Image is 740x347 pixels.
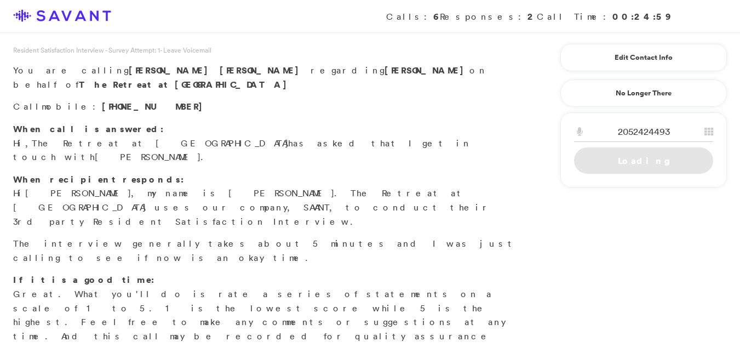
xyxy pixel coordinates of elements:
p: Call : [13,100,519,114]
span: Resident Satisfaction Interview - Survey Attempt: 1 - Leave Voicemail [13,45,211,55]
span: [PERSON_NAME] [95,151,200,162]
strong: [PERSON_NAME] [385,64,469,76]
strong: 2 [527,10,537,22]
a: Loading [574,147,713,174]
p: The interview generally takes about 5 minutes and I was just calling to see if now is an okay time. [13,237,519,265]
span: [PERSON_NAME] [220,64,305,76]
span: [PERSON_NAME] [25,187,131,198]
span: [PHONE_NUMBER] [102,100,208,112]
strong: 6 [433,10,440,22]
a: No Longer There [560,79,727,107]
span: [PERSON_NAME] [129,64,214,76]
a: Edit Contact Info [574,49,713,66]
strong: The Retreat at [GEOGRAPHIC_DATA] [79,78,292,90]
span: mobile [42,101,93,112]
strong: If it is a good time: [13,274,154,286]
strong: When recipient responds: [13,173,184,185]
strong: When call is answered: [13,123,164,135]
p: Hi , my name is [PERSON_NAME]. The Retreat at [GEOGRAPHIC_DATA] uses our company, SAVANT, to cond... [13,173,519,229]
p: You are calling regarding on behalf of [13,64,519,92]
strong: 00:24:59 [612,10,672,22]
p: Hi, has asked that I get in touch with . [13,122,519,164]
span: The Retreat at [GEOGRAPHIC_DATA] [32,138,288,149]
